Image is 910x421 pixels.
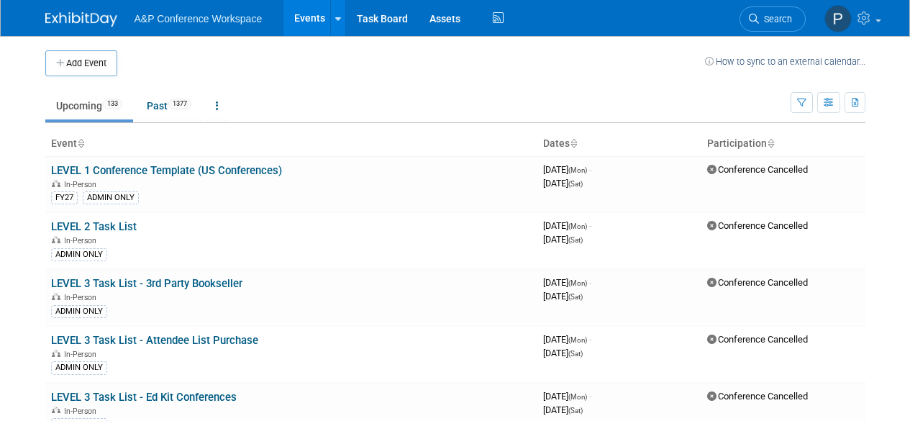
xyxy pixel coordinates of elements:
[568,293,583,301] span: (Sat)
[589,277,591,288] span: -
[543,291,583,302] span: [DATE]
[45,50,117,76] button: Add Event
[64,293,101,302] span: In-Person
[51,391,237,404] a: LEVEL 3 Task List - Ed Kit Conferences
[52,293,60,300] img: In-Person Event
[135,13,263,24] span: A&P Conference Workspace
[589,220,591,231] span: -
[568,222,587,230] span: (Mon)
[543,277,591,288] span: [DATE]
[759,14,792,24] span: Search
[589,164,591,175] span: -
[707,334,808,345] span: Conference Cancelled
[45,92,133,119] a: Upcoming133
[543,334,591,345] span: [DATE]
[707,391,808,402] span: Conference Cancelled
[568,236,583,244] span: (Sat)
[52,407,60,414] img: In-Person Event
[51,164,282,177] a: LEVEL 1 Conference Template (US Conferences)
[543,220,591,231] span: [DATE]
[45,12,117,27] img: ExhibitDay
[568,180,583,188] span: (Sat)
[570,137,577,149] a: Sort by Start Date
[51,191,78,204] div: FY27
[589,334,591,345] span: -
[51,305,107,318] div: ADMIN ONLY
[543,348,583,358] span: [DATE]
[740,6,806,32] a: Search
[77,137,84,149] a: Sort by Event Name
[707,220,808,231] span: Conference Cancelled
[568,393,587,401] span: (Mon)
[51,334,258,347] a: LEVEL 3 Task List - Attendee List Purchase
[52,180,60,187] img: In-Person Event
[168,99,191,109] span: 1377
[51,277,242,290] a: LEVEL 3 Task List - 3rd Party Bookseller
[64,350,101,359] span: In-Person
[568,166,587,174] span: (Mon)
[824,5,852,32] img: Paige Papandrea
[543,164,591,175] span: [DATE]
[705,56,865,67] a: How to sync to an external calendar...
[543,391,591,402] span: [DATE]
[45,132,537,156] th: Event
[767,137,774,149] a: Sort by Participation Type
[701,132,865,156] th: Participation
[64,180,101,189] span: In-Person
[103,99,122,109] span: 133
[543,178,583,189] span: [DATE]
[589,391,591,402] span: -
[707,277,808,288] span: Conference Cancelled
[64,236,101,245] span: In-Person
[543,404,583,415] span: [DATE]
[537,132,701,156] th: Dates
[51,220,137,233] a: LEVEL 2 Task List
[136,92,202,119] a: Past1377
[83,191,139,204] div: ADMIN ONLY
[51,248,107,261] div: ADMIN ONLY
[568,279,587,287] span: (Mon)
[64,407,101,416] span: In-Person
[568,336,587,344] span: (Mon)
[52,236,60,243] img: In-Person Event
[52,350,60,357] img: In-Person Event
[568,407,583,415] span: (Sat)
[707,164,808,175] span: Conference Cancelled
[543,234,583,245] span: [DATE]
[51,361,107,374] div: ADMIN ONLY
[568,350,583,358] span: (Sat)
